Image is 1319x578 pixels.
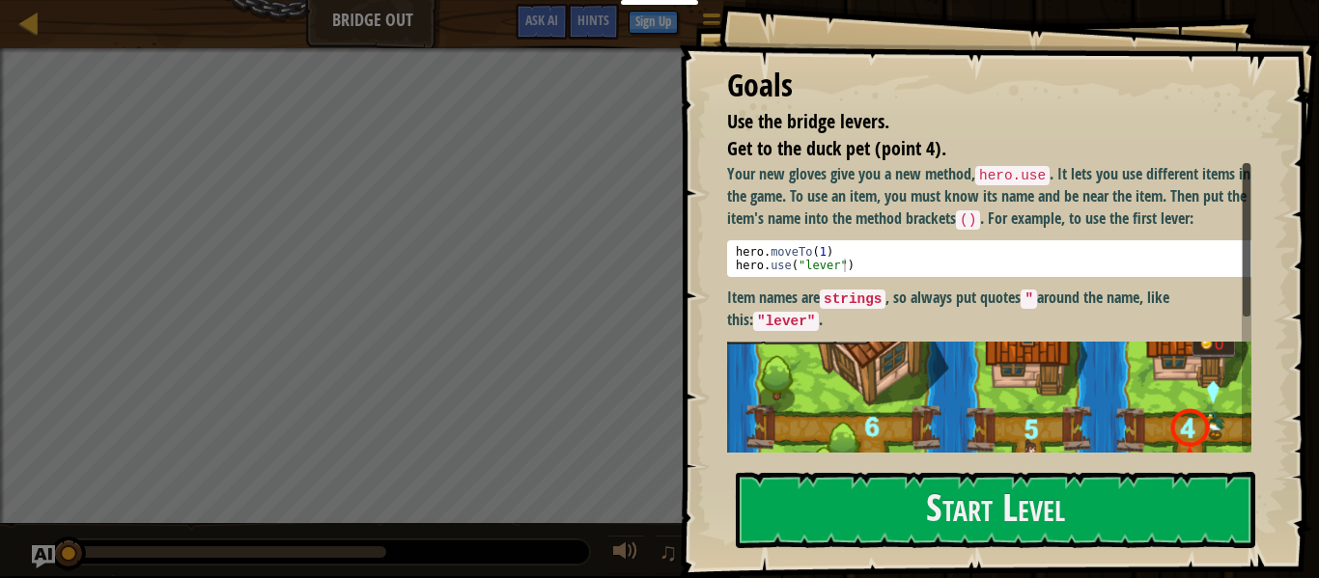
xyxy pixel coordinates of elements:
[727,287,1169,331] strong: Item names are , so always put quotes around the name, like this: .
[32,545,55,568] button: Ask AI
[956,210,980,230] code: ()
[727,135,946,161] span: Get to the duck pet (point 4).
[727,108,889,134] span: Use the bridge levers.
[727,163,1266,231] p: Your new gloves give you a new method, . It lets you use different items in the game. To use an i...
[606,535,645,574] button: Adjust volume
[629,11,678,34] button: Sign Up
[753,312,819,331] code: "lever"
[975,166,1050,185] code: hero.use
[516,4,568,40] button: Ask AI
[703,108,1247,136] li: Use the bridge levers.
[525,11,558,29] span: Ask AI
[1021,289,1037,309] code: "
[655,535,688,574] button: ♫
[727,64,1251,108] div: Goals
[577,11,609,29] span: Hints
[703,135,1247,163] li: Get to the duck pet (point 4).
[736,472,1255,548] button: Start Level
[820,289,885,309] code: strings
[659,537,678,566] span: ♫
